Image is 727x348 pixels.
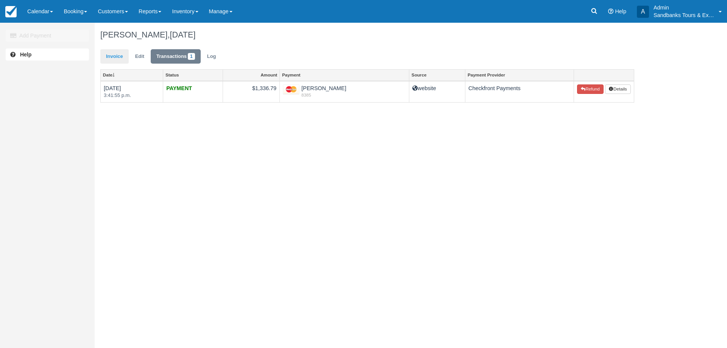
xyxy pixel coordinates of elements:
[577,84,604,94] button: Refund
[223,81,279,103] td: $1,336.79
[280,70,409,80] a: Payment
[223,70,279,80] a: Amount
[654,4,714,11] p: Admin
[20,51,31,58] b: Help
[637,6,649,18] div: A
[608,9,613,14] i: Help
[104,92,160,99] em: 3:41:55 p.m.
[465,70,574,80] a: Payment Provider
[615,8,626,14] span: Help
[605,84,631,94] button: Details
[163,70,223,80] a: Status
[409,70,465,80] a: Source
[6,48,89,61] a: Help
[100,49,129,64] a: Invoice
[151,49,201,64] a: Transactions1
[654,11,714,19] p: Sandbanks Tours & Experiences
[283,84,300,95] img: mastercard.png
[201,49,222,64] a: Log
[465,81,574,103] td: Checkfront Payments
[409,81,465,103] td: website
[101,70,163,80] a: Date
[280,81,409,103] td: [PERSON_NAME]
[188,53,195,60] span: 1
[170,30,195,39] span: [DATE]
[5,6,17,17] img: checkfront-main-nav-mini-logo.png
[166,85,192,91] strong: PAYMENT
[101,81,163,103] td: [DATE]
[129,49,150,64] a: Edit
[283,92,406,98] em: 8385
[100,30,634,39] h1: [PERSON_NAME],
